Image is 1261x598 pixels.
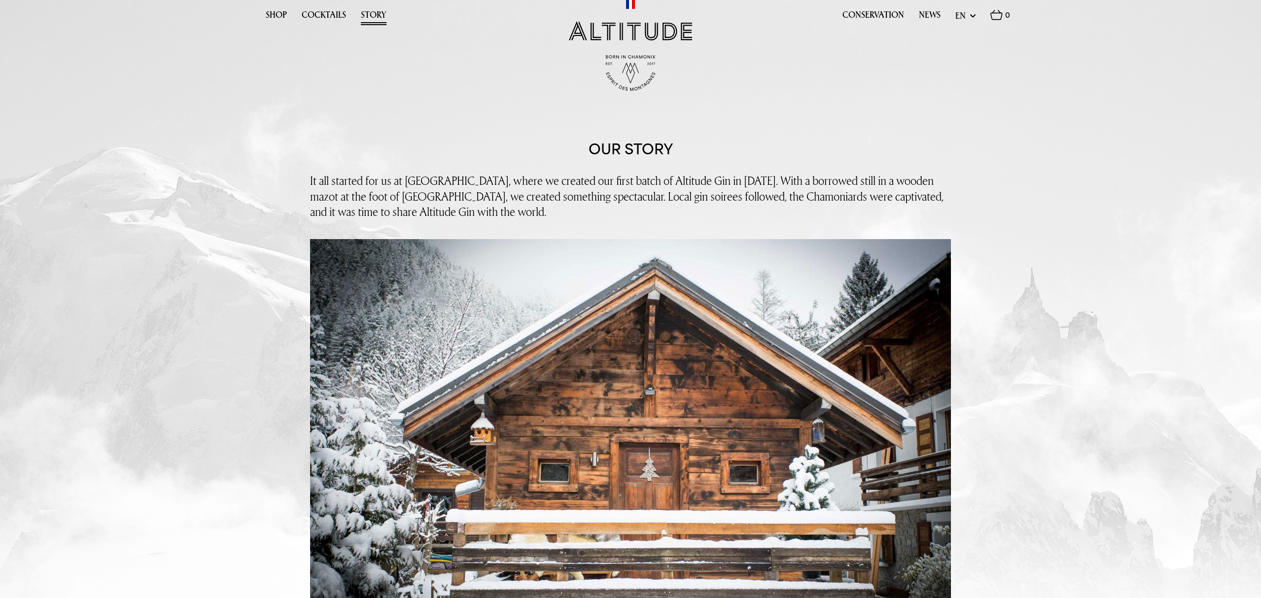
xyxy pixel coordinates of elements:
img: Basket [990,10,1003,20]
a: Shop [266,10,287,25]
a: Story [361,10,386,25]
a: Cocktails [302,10,346,25]
span: It all started for us at [GEOGRAPHIC_DATA], where we created our first batch of Altitude Gin in [... [310,173,944,219]
img: Altitude Gin [569,21,692,40]
h1: Our story [589,141,673,158]
img: Born in Chamonix - Est. 2017 - Espirit des Montagnes [606,55,655,91]
a: 0 [990,10,1010,26]
a: Conservation [842,10,904,25]
a: News [919,10,941,25]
